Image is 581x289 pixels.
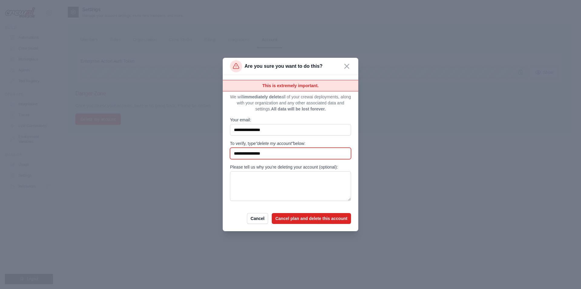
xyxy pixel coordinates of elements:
label: Your email: [230,117,351,123]
span: All data will be lost forever. [271,107,326,111]
p: This is extremely important. [230,80,351,91]
p: Are you sure you want to do this? [245,63,323,70]
span: "delete my account" [256,141,293,146]
p: We will all of your crewai deployments, along with your organization and any other associated dat... [230,94,351,112]
span: immediately delete [243,94,281,99]
label: To verify, type below: [230,140,351,146]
